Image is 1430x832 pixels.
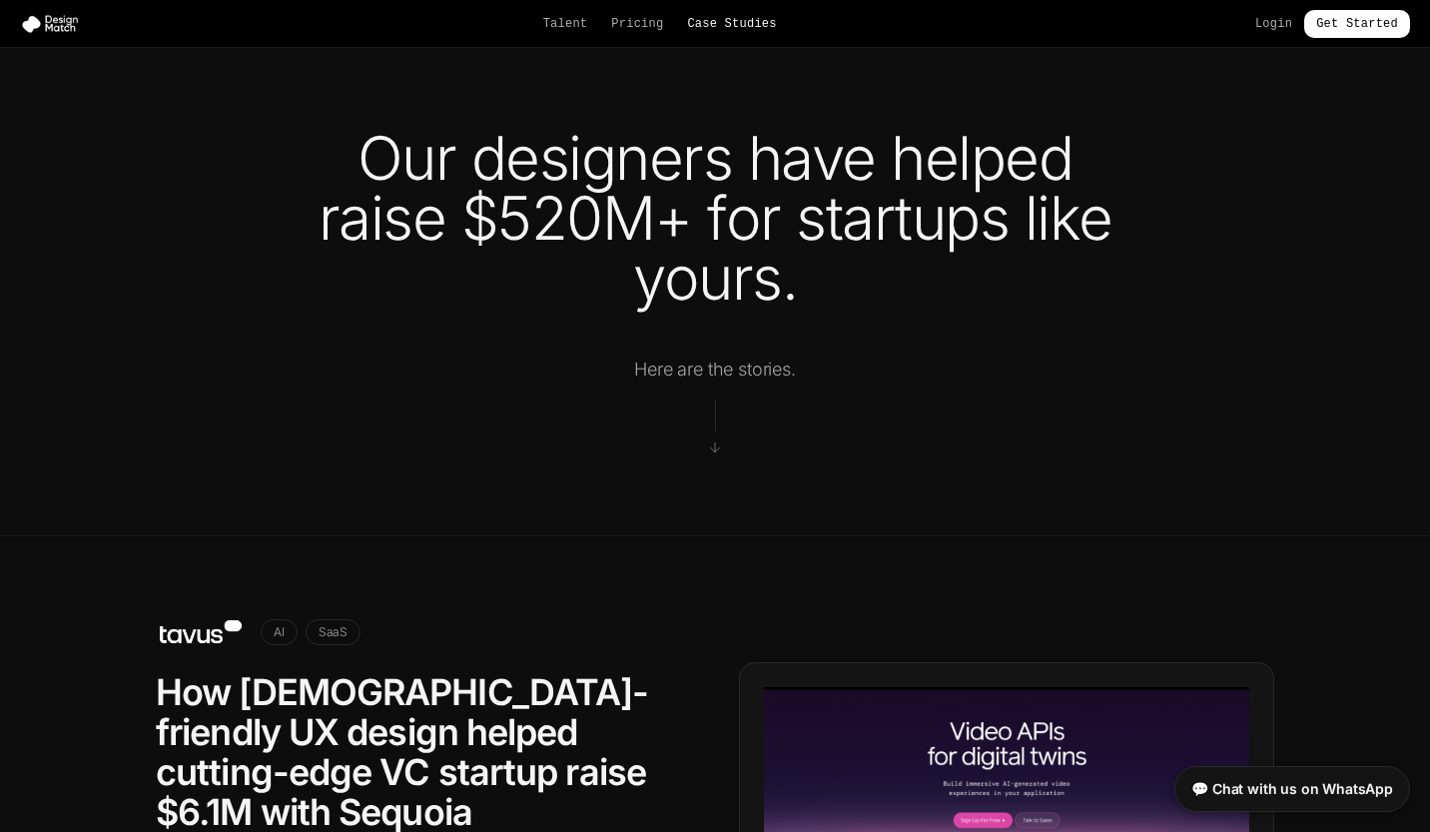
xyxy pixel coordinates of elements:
a: Talent [543,16,588,32]
span: SaaS [306,619,360,645]
img: Tavus [156,616,245,648]
a: 💬 Chat with us on WhatsApp [1174,766,1410,812]
img: Design Match [20,14,88,34]
h2: How [DEMOGRAPHIC_DATA]-friendly UX design helped cutting-edge VC startup raise $6.1M with Sequoia [156,672,691,832]
h1: Our designers have helped raise $520M+ for startups like yours. [268,128,1162,308]
a: Get Started [1304,10,1410,38]
span: AI [261,619,298,645]
a: Login [1255,16,1292,32]
a: Pricing [611,16,663,32]
a: Case Studies [687,16,776,32]
p: Here are the stories. [634,356,796,384]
